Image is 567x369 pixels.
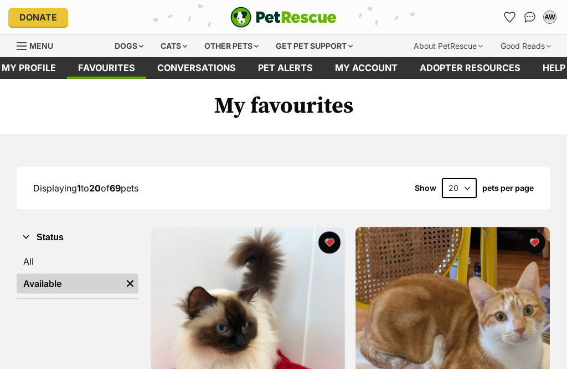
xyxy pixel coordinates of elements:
strong: 69 [110,183,121,194]
a: Conversations [521,8,539,26]
div: Dogs [107,35,151,57]
a: Menu [17,35,61,55]
button: My account [541,8,559,26]
div: About PetRescue [406,35,491,57]
a: Pet alerts [247,57,324,79]
div: Cats [153,35,195,57]
div: Status [17,249,138,298]
img: chat-41dd97257d64d25036548639549fe6c8038ab92f7586957e7f3b1b290dea8141.svg [524,12,536,23]
a: Donate [8,8,68,27]
a: PetRescue [230,7,337,28]
div: Good Reads [493,35,559,57]
label: pets per page [482,184,534,193]
button: favourite [318,231,341,254]
strong: 20 [89,183,101,194]
a: Remove filter [122,274,138,294]
span: Displaying to of pets [33,183,138,194]
a: conversations [146,57,247,79]
a: My account [324,57,409,79]
img: logo-e224e6f780fb5917bec1dbf3a21bbac754714ae5b6737aabdf751b685950b380.svg [230,7,337,28]
div: Other pets [197,35,266,57]
ul: Account quick links [501,8,559,26]
button: Status [17,230,138,245]
a: Adopter resources [409,57,532,79]
span: Show [415,184,436,193]
strong: 1 [77,183,81,194]
a: Favourites [67,57,146,79]
a: All [17,251,138,271]
a: Favourites [501,8,519,26]
span: Menu [29,41,53,50]
div: AW [544,12,555,23]
div: Get pet support [268,35,360,57]
a: Available [17,274,122,294]
button: favourite [523,231,545,254]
